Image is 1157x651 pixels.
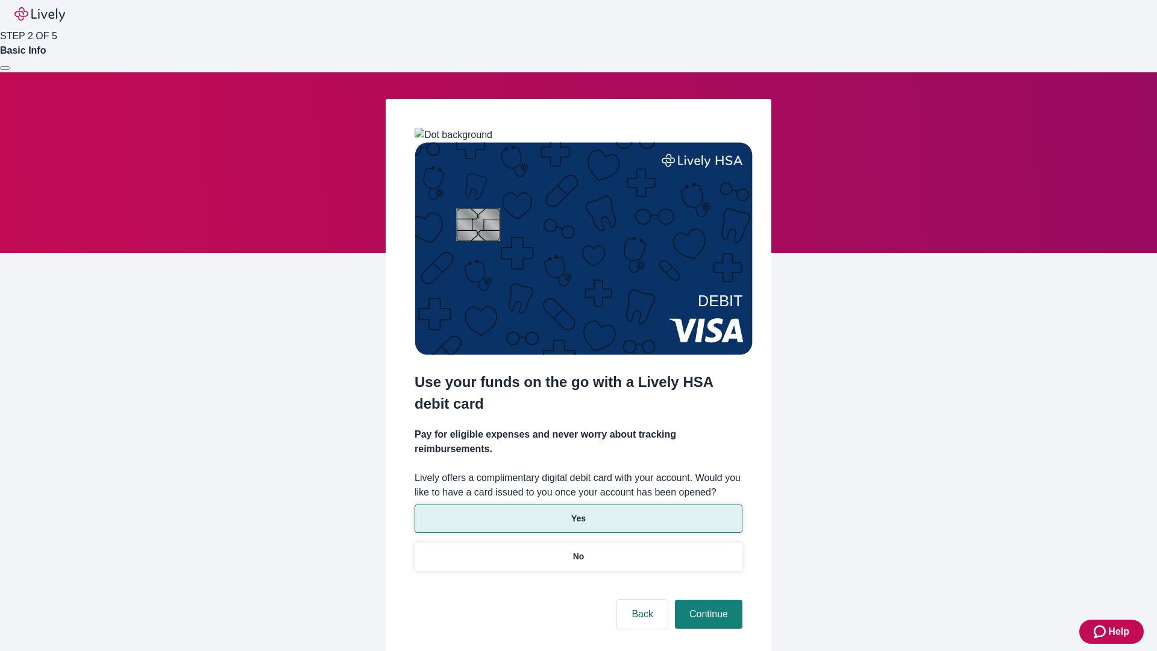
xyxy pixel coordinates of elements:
[415,427,742,456] h4: Pay for eligible expenses and never worry about tracking reimbursements.
[1079,620,1144,644] button: Zendesk support iconHelp
[415,128,492,142] img: Dot background
[415,371,742,415] h2: Use your funds on the go with a Lively HSA debit card
[617,600,668,629] button: Back
[1094,624,1108,639] svg: Zendesk support icon
[1108,624,1129,639] span: Help
[675,600,742,629] button: Continue
[415,542,742,571] button: No
[415,471,742,500] label: Lively offers a complimentary digital debit card with your account. Would you like to have a card...
[573,550,585,563] p: No
[415,142,753,355] img: Debit card
[571,512,586,525] p: Yes
[14,7,65,22] img: Lively
[415,505,742,533] button: Yes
